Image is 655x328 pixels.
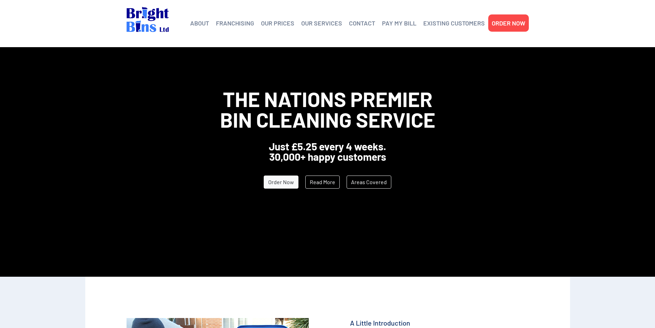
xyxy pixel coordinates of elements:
[216,18,254,28] a: FRANCHISING
[305,176,340,189] a: Read More
[264,176,298,189] a: Order Now
[190,18,209,28] a: ABOUT
[261,18,294,28] a: OUR PRICES
[382,18,416,28] a: PAY MY BILL
[423,18,485,28] a: EXISTING CUSTOMERS
[349,18,375,28] a: CONTACT
[347,176,391,189] a: Areas Covered
[301,18,342,28] a: OUR SERVICES
[492,18,525,28] a: ORDER NOW
[350,318,529,328] h4: A Little Introduction
[220,86,435,132] span: The Nations Premier Bin Cleaning Service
